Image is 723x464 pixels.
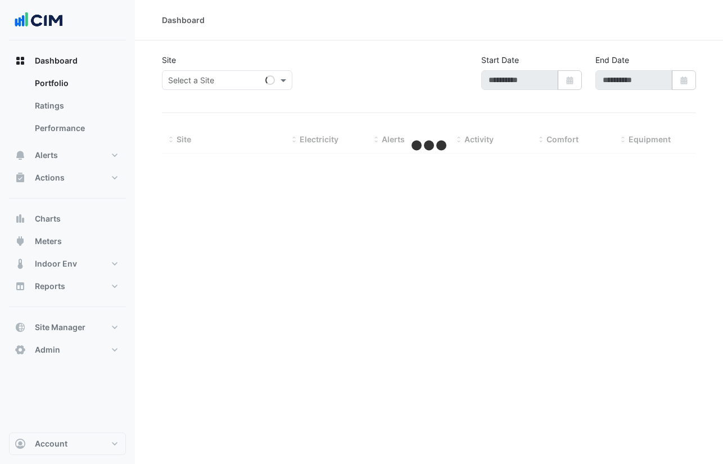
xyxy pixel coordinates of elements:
[9,316,126,339] button: Site Manager
[35,55,78,66] span: Dashboard
[35,172,65,183] span: Actions
[481,54,519,66] label: Start Date
[35,213,61,224] span: Charts
[26,117,126,139] a: Performance
[15,344,26,355] app-icon: Admin
[35,236,62,247] span: Meters
[13,9,64,31] img: Company Logo
[26,94,126,117] a: Ratings
[9,208,126,230] button: Charts
[9,166,126,189] button: Actions
[15,258,26,269] app-icon: Indoor Env
[35,258,77,269] span: Indoor Env
[35,281,65,292] span: Reports
[9,49,126,72] button: Dashboard
[15,213,26,224] app-icon: Charts
[9,433,126,455] button: Account
[35,438,67,449] span: Account
[15,236,26,247] app-icon: Meters
[9,275,126,298] button: Reports
[9,230,126,253] button: Meters
[595,54,629,66] label: End Date
[300,134,338,144] span: Electricity
[629,134,671,144] span: Equipment
[177,134,191,144] span: Site
[26,72,126,94] a: Portfolio
[546,134,579,144] span: Comfort
[35,322,85,333] span: Site Manager
[9,72,126,144] div: Dashboard
[162,14,205,26] div: Dashboard
[35,150,58,161] span: Alerts
[9,144,126,166] button: Alerts
[9,253,126,275] button: Indoor Env
[162,54,176,66] label: Site
[15,281,26,292] app-icon: Reports
[35,344,60,355] span: Admin
[9,339,126,361] button: Admin
[15,55,26,66] app-icon: Dashboard
[382,134,405,144] span: Alerts
[464,134,494,144] span: Activity
[15,150,26,161] app-icon: Alerts
[15,172,26,183] app-icon: Actions
[15,322,26,333] app-icon: Site Manager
